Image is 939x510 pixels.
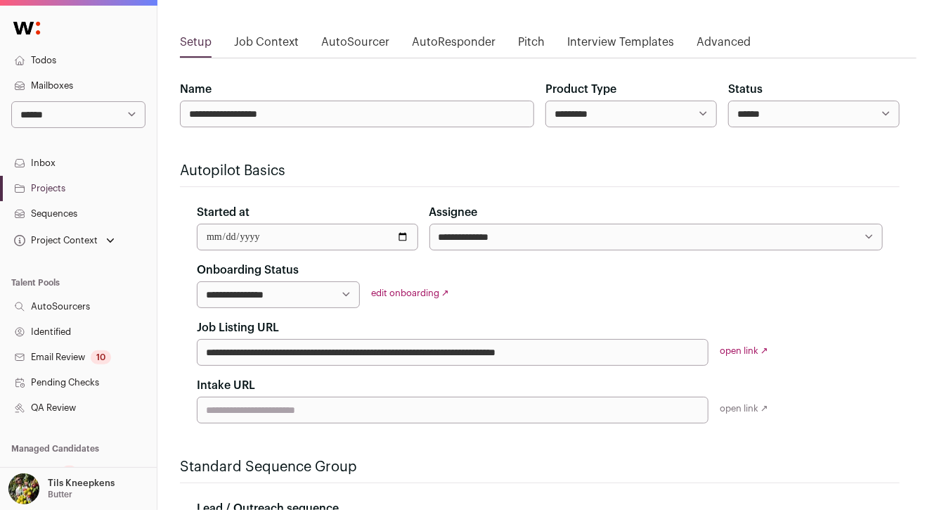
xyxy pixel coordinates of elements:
a: AutoSourcer [321,34,389,56]
a: open link ↗ [720,346,768,355]
a: Interview Templates [567,34,674,56]
div: 10 [91,350,111,364]
p: Tils Kneepkens [48,478,115,489]
a: Pitch [518,34,545,56]
a: Job Context [234,34,299,56]
a: Advanced [697,34,751,56]
label: Product Type [545,81,616,98]
button: Open dropdown [11,231,117,250]
label: Started at [197,204,250,221]
button: Open dropdown [6,473,117,504]
h2: Standard Sequence Group [180,457,900,477]
label: Onboarding Status [197,262,299,279]
label: Intake URL [197,377,255,394]
a: edit onboarding ↗ [371,288,449,298]
label: Name [180,81,212,98]
p: Butter [48,489,72,500]
a: AutoResponder [412,34,496,56]
img: 6689865-medium_jpg [8,473,39,504]
div: Project Context [11,235,98,246]
h2: Autopilot Basics [180,161,900,181]
a: Setup [180,34,212,56]
label: Status [728,81,763,98]
label: Assignee [429,204,478,221]
div: 7 [61,466,77,480]
label: Job Listing URL [197,319,279,336]
img: Wellfound [6,14,48,42]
